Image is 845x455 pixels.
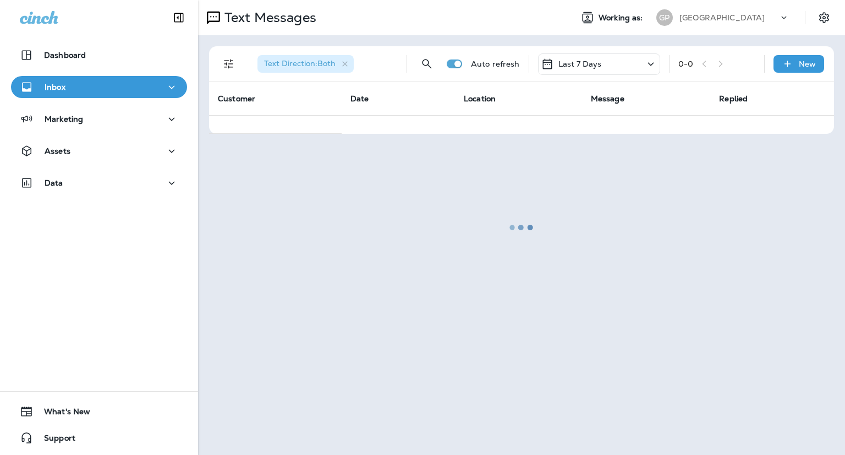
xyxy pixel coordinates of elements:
p: Data [45,178,63,187]
button: Support [11,427,187,449]
span: Support [33,434,75,447]
span: What's New [33,407,90,420]
button: Dashboard [11,44,187,66]
p: New [799,59,816,68]
button: Marketing [11,108,187,130]
button: Collapse Sidebar [163,7,194,29]
p: Inbox [45,83,65,91]
button: What's New [11,400,187,422]
p: Marketing [45,115,83,123]
button: Inbox [11,76,187,98]
button: Data [11,172,187,194]
p: Assets [45,147,70,155]
button: Assets [11,140,187,162]
p: Dashboard [44,51,86,59]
